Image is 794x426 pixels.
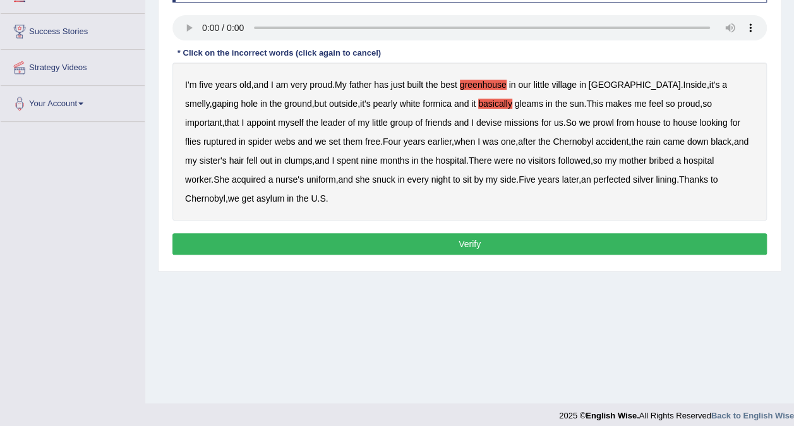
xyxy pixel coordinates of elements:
[242,118,244,128] b: I
[314,99,326,109] b: but
[519,174,535,185] b: Five
[296,193,308,204] b: the
[546,99,553,109] b: in
[404,137,425,147] b: years
[676,155,681,166] b: a
[476,118,502,128] b: devise
[478,137,480,147] b: I
[722,80,727,90] b: a
[276,80,288,90] b: am
[471,99,476,109] b: it
[185,80,196,90] b: I'm
[212,99,239,109] b: gaping
[411,155,418,166] b: in
[374,80,388,90] b: has
[440,80,457,90] b: best
[558,155,590,166] b: followed
[460,80,507,90] b: greenhouse
[649,155,673,166] b: bribed
[248,137,272,147] b: spider
[1,14,145,46] a: Success Stories
[284,99,312,109] b: ground
[242,193,254,204] b: get
[271,80,274,90] b: I
[315,155,329,166] b: and
[541,118,551,128] b: for
[619,155,647,166] b: mother
[666,99,675,109] b: so
[593,174,630,185] b: perfected
[533,80,549,90] b: little
[270,99,282,109] b: the
[260,99,267,109] b: in
[581,174,591,185] b: an
[306,118,318,128] b: the
[483,137,498,147] b: was
[554,118,563,128] b: us
[551,80,577,90] b: village
[453,174,460,185] b: to
[199,80,213,90] b: five
[515,155,526,166] b: no
[663,118,671,128] b: to
[399,99,420,109] b: white
[462,174,471,185] b: sit
[337,155,358,166] b: spent
[734,137,749,147] b: and
[699,118,727,128] b: looking
[185,118,222,128] b: important
[421,155,433,166] b: the
[494,155,513,166] b: were
[311,193,317,204] b: U
[172,63,767,221] div: , . . , , , , . , , . . , , , , , . , . , . , . , . .
[592,118,613,128] b: prowl
[332,155,334,166] b: I
[606,99,632,109] b: makes
[538,174,559,185] b: years
[390,118,413,128] b: group
[579,80,586,90] b: in
[454,137,475,147] b: when
[683,155,714,166] b: hospital
[649,99,663,109] b: feel
[617,118,634,128] b: from
[711,411,794,420] a: Back to English Wise
[474,174,483,185] b: by
[711,137,731,147] b: black
[348,118,356,128] b: of
[200,155,227,166] b: sister's
[284,155,312,166] b: clumps
[586,411,639,420] strong: English Wise.
[633,174,654,185] b: silver
[663,137,685,147] b: came
[415,118,423,128] b: of
[185,174,211,185] b: worker
[711,174,718,185] b: to
[673,118,697,128] b: house
[185,99,210,109] b: smelly
[1,50,145,82] a: Strategy Videos
[637,118,661,128] b: house
[518,80,531,90] b: our
[562,174,579,185] b: later
[343,137,363,147] b: them
[254,80,268,90] b: and
[275,137,296,147] b: webs
[589,80,681,90] b: [GEOGRAPHIC_DATA]
[407,80,423,90] b: built
[596,137,629,147] b: accident
[656,174,677,185] b: lining
[246,155,258,166] b: fell
[555,99,567,109] b: the
[349,80,372,90] b: father
[228,193,239,204] b: we
[328,137,340,147] b: set
[239,80,251,90] b: old
[224,118,239,128] b: that
[185,137,201,147] b: flies
[454,118,469,128] b: and
[275,155,282,166] b: in
[528,155,556,166] b: visitors
[358,118,370,128] b: my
